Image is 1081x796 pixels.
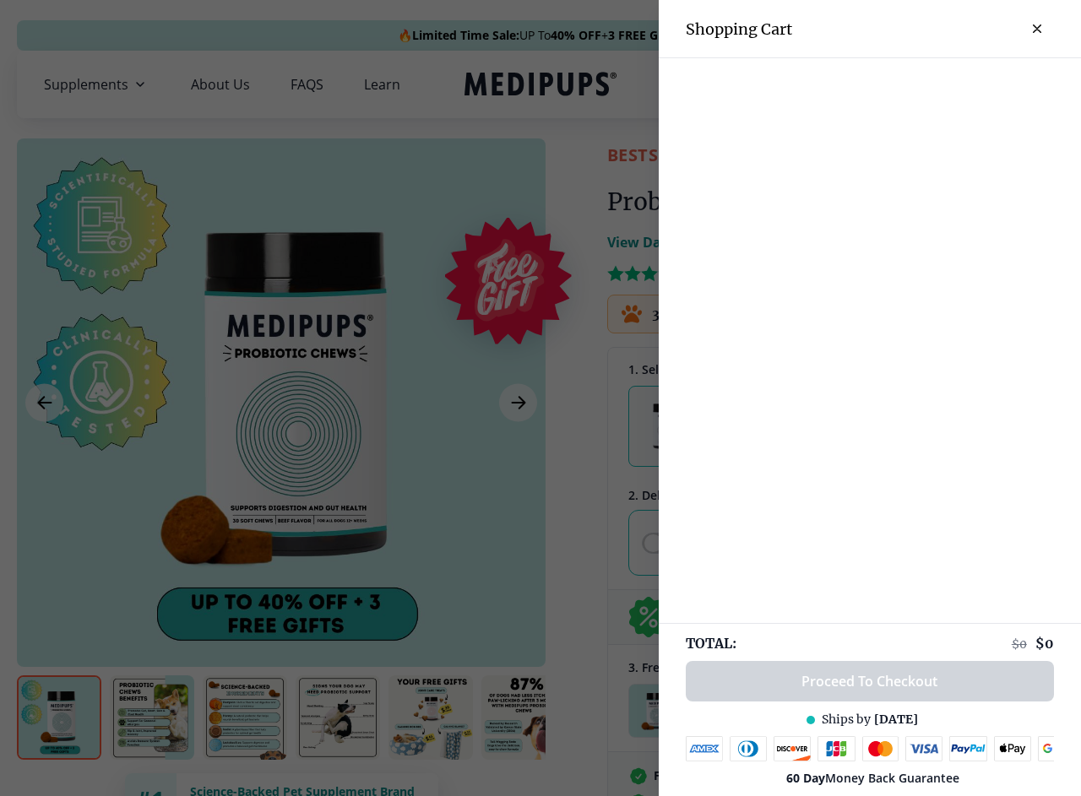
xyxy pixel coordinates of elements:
[686,19,792,39] h3: Shopping Cart
[994,736,1031,761] img: apple
[822,712,871,728] span: Ships by
[1012,636,1027,652] span: $ 0
[774,736,811,761] img: discover
[1035,635,1054,652] span: $ 0
[1020,12,1054,46] button: close-cart
[862,736,899,761] img: mastercard
[905,736,942,761] img: visa
[787,770,960,786] span: Money Back Guarantee
[818,736,856,761] img: jcb
[730,736,767,761] img: diners-club
[1038,736,1076,761] img: google
[875,712,919,728] span: [DATE]
[686,736,723,761] img: amex
[686,634,736,653] span: TOTAL:
[787,770,826,786] strong: 60 Day
[949,736,987,761] img: paypal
